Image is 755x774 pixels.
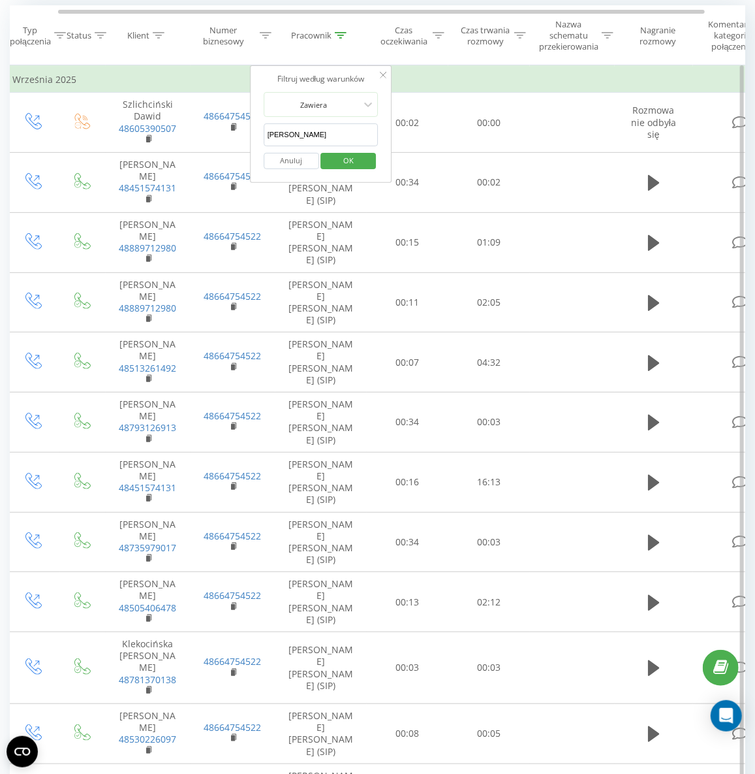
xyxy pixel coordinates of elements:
td: [PERSON_NAME] [PERSON_NAME] (SIP) [275,212,367,272]
td: 00:03 [448,512,530,572]
a: 48664754522 [204,410,262,422]
div: Status [67,30,91,41]
td: [PERSON_NAME] [106,452,191,512]
a: 48664754522 [204,530,262,542]
td: 00:34 [367,393,448,453]
td: [PERSON_NAME] [106,272,191,332]
td: 00:15 [367,212,448,272]
td: [PERSON_NAME] [PERSON_NAME] (SIP) [275,632,367,704]
td: 00:03 [367,632,448,704]
div: Nazwa schematu przekierowania [539,19,598,52]
a: 48664754522 [204,110,262,122]
span: Rozmowa nie odbyła się [631,104,676,140]
a: 48664754522 [204,290,262,302]
td: 00:02 [448,153,530,213]
a: 48781370138 [119,673,177,686]
a: 48513261492 [119,362,177,374]
td: 00:02 [367,93,448,153]
td: Szlichciński Dawid [106,93,191,153]
a: 48664754522 [204,470,262,482]
a: 48664754522 [204,721,262,734]
div: Klient [127,30,149,41]
div: Filtruj według warunków [264,73,378,86]
input: Wprowadź wartość [264,123,378,146]
td: [PERSON_NAME] [PERSON_NAME] (SIP) [275,512,367,572]
a: 48889712980 [119,302,177,314]
td: 00:07 [367,332,448,393]
td: [PERSON_NAME] [PERSON_NAME] (SIP) [275,332,367,393]
a: 48664754522 [204,230,262,242]
td: [PERSON_NAME] [106,512,191,572]
button: Anuluj [264,153,319,169]
td: 02:05 [448,272,530,332]
a: 48664754522 [204,589,262,602]
div: Typ połączenia [10,25,51,47]
a: 48793126913 [119,421,177,434]
button: Open CMP widget [7,736,38,767]
td: 00:03 [448,632,530,704]
td: 00:34 [367,512,448,572]
a: 48505406478 [119,602,177,614]
td: 00:03 [448,393,530,453]
div: Pracownik [291,30,331,41]
button: OK [321,153,377,169]
td: [PERSON_NAME] [106,153,191,213]
td: [PERSON_NAME] [PERSON_NAME] (SIP) [275,452,367,512]
div: Czas trwania rozmowy [459,25,511,47]
a: 48451574131 [119,182,177,194]
td: 00:13 [367,572,448,632]
div: Czas oczekiwania [378,25,429,47]
td: [PERSON_NAME] [PERSON_NAME] (SIP) [275,272,367,332]
td: [PERSON_NAME] [PERSON_NAME] (SIP) [275,703,367,764]
td: [PERSON_NAME] [106,332,191,393]
td: [PERSON_NAME] [PERSON_NAME] (SIP) [275,393,367,453]
a: 48530226097 [119,733,177,745]
a: 48735979017 [119,541,177,554]
td: 04:32 [448,332,530,393]
td: 00:05 [448,703,530,764]
div: Nagranie rozmowy [626,25,689,47]
a: 48664754522 [204,349,262,362]
td: [PERSON_NAME] [PERSON_NAME] (SIP) [275,572,367,632]
td: 01:09 [448,212,530,272]
td: 00:08 [367,703,448,764]
td: 00:11 [367,272,448,332]
div: Open Intercom Messenger [711,700,742,732]
td: 00:34 [367,153,448,213]
a: 48889712980 [119,242,177,254]
td: [PERSON_NAME] [106,212,191,272]
td: 00:00 [448,93,530,153]
a: 48664754522 [204,655,262,668]
a: 48664754522 [204,170,262,182]
td: 00:16 [367,452,448,512]
td: [PERSON_NAME] [106,703,191,764]
span: OK [330,150,367,170]
div: Numer biznesowy [191,25,257,47]
td: 16:13 [448,452,530,512]
a: 48605390507 [119,122,177,135]
td: [PERSON_NAME] [106,572,191,632]
td: Klekocińska [PERSON_NAME] [106,632,191,704]
a: 48451574131 [119,481,177,494]
td: [PERSON_NAME] [106,393,191,453]
td: 02:12 [448,572,530,632]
